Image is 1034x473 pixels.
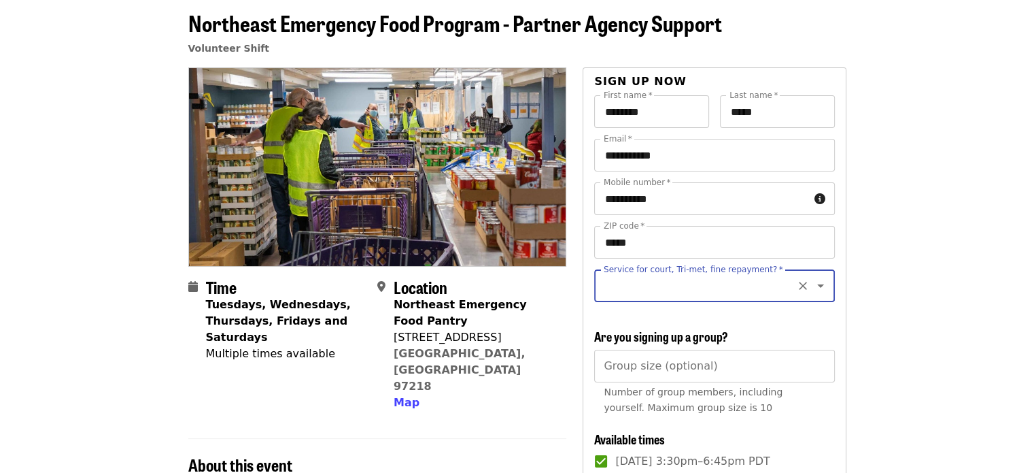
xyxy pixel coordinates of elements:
[594,95,709,128] input: First name
[615,453,770,470] span: [DATE] 3:30pm–6:45pm PDT
[206,298,351,344] strong: Tuesdays, Wednesdays, Thursdays, Fridays and Saturdays
[394,298,527,327] strong: Northeast Emergency Food Pantry
[604,222,644,230] label: ZIP code
[594,350,834,382] input: [object Object]
[394,395,419,411] button: Map
[394,396,419,409] span: Map
[594,430,665,448] span: Available times
[814,193,825,206] i: circle-info icon
[729,91,778,99] label: Last name
[604,265,783,274] label: Service for court, Tri-met, fine repayment?
[206,275,237,299] span: Time
[394,347,525,393] a: [GEOGRAPHIC_DATA], [GEOGRAPHIC_DATA] 97218
[188,7,722,39] span: Northeast Emergency Food Program - Partner Agency Support
[604,91,653,99] label: First name
[188,43,270,54] a: Volunteer Shift
[594,327,728,345] span: Are you signing up a group?
[793,276,812,295] button: Clear
[811,276,830,295] button: Open
[394,275,447,299] span: Location
[594,139,834,172] input: Email
[394,329,555,346] div: [STREET_ADDRESS]
[604,178,670,186] label: Mobile number
[604,135,632,143] label: Email
[604,387,782,413] span: Number of group members, including yourself. Maximum group size is 10
[377,280,385,293] i: map-marker-alt icon
[206,346,366,362] div: Multiple times available
[189,68,566,265] img: Northeast Emergency Food Program - Partner Agency Support organized by Oregon Food Bank
[720,95,835,128] input: Last name
[594,182,808,215] input: Mobile number
[188,280,198,293] i: calendar icon
[594,75,687,88] span: Sign up now
[594,226,834,259] input: ZIP code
